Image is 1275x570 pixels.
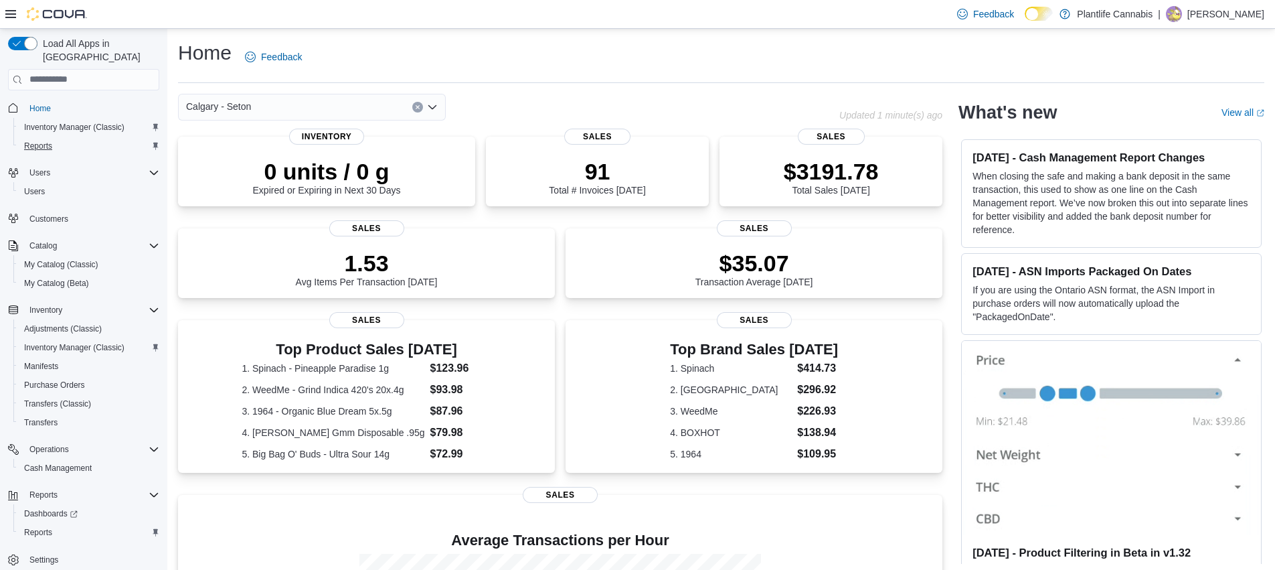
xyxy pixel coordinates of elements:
[797,425,838,441] dd: $138.94
[253,158,401,185] p: 0 units / 0 g
[27,7,87,21] img: Cova
[29,555,58,565] span: Settings
[178,40,232,66] h1: Home
[19,460,97,476] a: Cash Management
[19,275,94,291] a: My Catalog (Beta)
[13,338,165,357] button: Inventory Manager (Classic)
[13,504,165,523] a: Dashboards
[24,302,159,318] span: Inventory
[29,240,57,251] span: Catalog
[3,209,165,228] button: Customers
[797,446,838,462] dd: $109.95
[13,523,165,542] button: Reports
[24,487,63,503] button: Reports
[296,250,438,277] p: 1.53
[289,129,364,145] span: Inventory
[296,250,438,287] div: Avg Items Per Transaction [DATE]
[3,98,165,118] button: Home
[952,1,1019,27] a: Feedback
[24,527,52,538] span: Reports
[549,158,645,185] p: 91
[24,210,159,227] span: Customers
[670,342,838,358] h3: Top Brand Sales [DATE]
[29,103,51,114] span: Home
[24,441,159,457] span: Operations
[695,250,813,277] p: $35.07
[13,182,165,201] button: Users
[19,321,159,337] span: Adjustments (Classic)
[24,417,58,428] span: Transfers
[784,158,879,185] p: $3191.78
[24,122,124,133] span: Inventory Manager (Classic)
[19,396,96,412] a: Transfers (Classic)
[19,138,159,154] span: Reports
[240,44,307,70] a: Feedback
[670,362,792,375] dt: 1. Spinach
[972,169,1250,236] p: When closing the safe and making a bank deposit in the same transaction, this used to show as one...
[253,158,401,196] div: Expired or Expiring in Next 30 Days
[13,274,165,293] button: My Catalog (Beta)
[242,405,424,418] dt: 3. 1964 - Organic Blue Dream 5x.5g
[549,158,645,196] div: Total # Invoices [DATE]
[19,340,130,356] a: Inventory Manager (Classic)
[19,377,159,393] span: Purchase Orders
[1158,6,1161,22] p: |
[242,342,491,358] h3: Top Product Sales [DATE]
[19,460,159,476] span: Cash Management
[24,399,91,409] span: Transfers (Classic)
[242,383,424,397] dt: 2. WeedMe - Grind Indica 420's 20x.4g
[24,487,159,503] span: Reports
[186,98,251,115] span: Calgary - Seton
[19,275,159,291] span: My Catalog (Beta)
[24,100,56,117] a: Home
[24,259,98,270] span: My Catalog (Classic)
[24,100,159,117] span: Home
[1077,6,1153,22] p: Plantlife Cannabis
[19,358,64,374] a: Manifests
[13,137,165,155] button: Reports
[3,236,165,255] button: Catalog
[972,265,1250,278] h3: [DATE] - ASN Imports Packaged On Dates
[3,486,165,504] button: Reports
[329,220,404,236] span: Sales
[19,415,159,431] span: Transfers
[13,118,165,137] button: Inventory Manager (Classic)
[1256,109,1264,117] svg: External link
[19,506,159,522] span: Dashboards
[670,405,792,418] dt: 3. WeedMe
[797,382,838,398] dd: $296.92
[29,305,62,315] span: Inventory
[430,360,491,376] dd: $123.96
[24,186,45,197] span: Users
[13,357,165,376] button: Manifests
[3,301,165,319] button: Inventory
[670,383,792,397] dt: 2. [GEOGRAPHIC_DATA]
[973,7,1014,21] span: Feedback
[24,342,124,353] span: Inventory Manager (Classic)
[19,377,90,393] a: Purchase Orders
[19,524,159,541] span: Reports
[717,220,792,236] span: Sales
[189,532,932,549] h4: Average Transactions per Hour
[24,361,58,372] span: Manifests
[1221,107,1264,118] a: View allExternal link
[797,360,838,376] dd: $414.73
[13,319,165,338] button: Adjustments (Classic)
[19,119,159,135] span: Inventory Manager (Classic)
[13,395,165,413] button: Transfers (Classic)
[1187,6,1264,22] p: [PERSON_NAME]
[19,257,104,273] a: My Catalog (Classic)
[19,506,83,522] a: Dashboards
[329,312,404,328] span: Sales
[29,214,68,224] span: Customers
[784,158,879,196] div: Total Sales [DATE]
[717,312,792,328] span: Sales
[695,250,813,287] div: Transaction Average [DATE]
[670,426,792,439] dt: 4. BOXHOT
[24,508,78,519] span: Dashboards
[412,102,423,113] button: Clear input
[24,238,159,254] span: Catalog
[29,444,69,455] span: Operations
[242,362,424,375] dt: 1. Spinach - Pineapple Paradise 1g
